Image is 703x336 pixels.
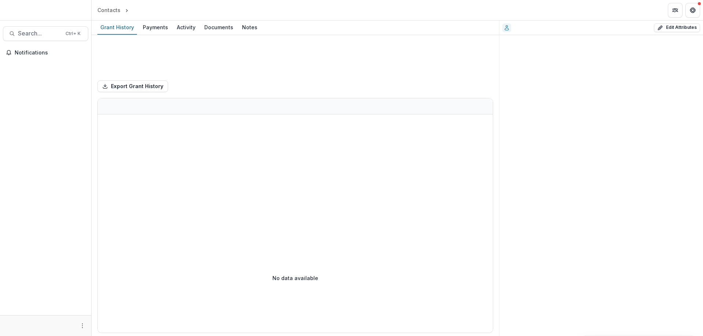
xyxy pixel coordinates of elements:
button: Get Help [685,3,700,18]
button: More [78,321,87,330]
button: Export Grant History [97,80,168,92]
button: Edit Attributes [654,23,700,32]
a: Documents [201,20,236,35]
a: Activity [174,20,198,35]
a: Grant History [97,20,137,35]
div: Ctrl + K [64,30,82,38]
a: Notes [239,20,260,35]
button: Partners [668,3,682,18]
div: Activity [174,22,198,33]
span: Search... [18,30,61,37]
span: Notifications [15,50,85,56]
div: Contacts [97,6,120,14]
div: Grant History [97,22,137,33]
button: Search... [3,26,88,41]
a: Payments [140,20,171,35]
div: Payments [140,22,171,33]
div: Documents [201,22,236,33]
p: No data available [272,274,318,282]
button: Notifications [3,47,88,58]
div: Notes [239,22,260,33]
nav: breadcrumb [94,5,161,15]
a: Contacts [94,5,123,15]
